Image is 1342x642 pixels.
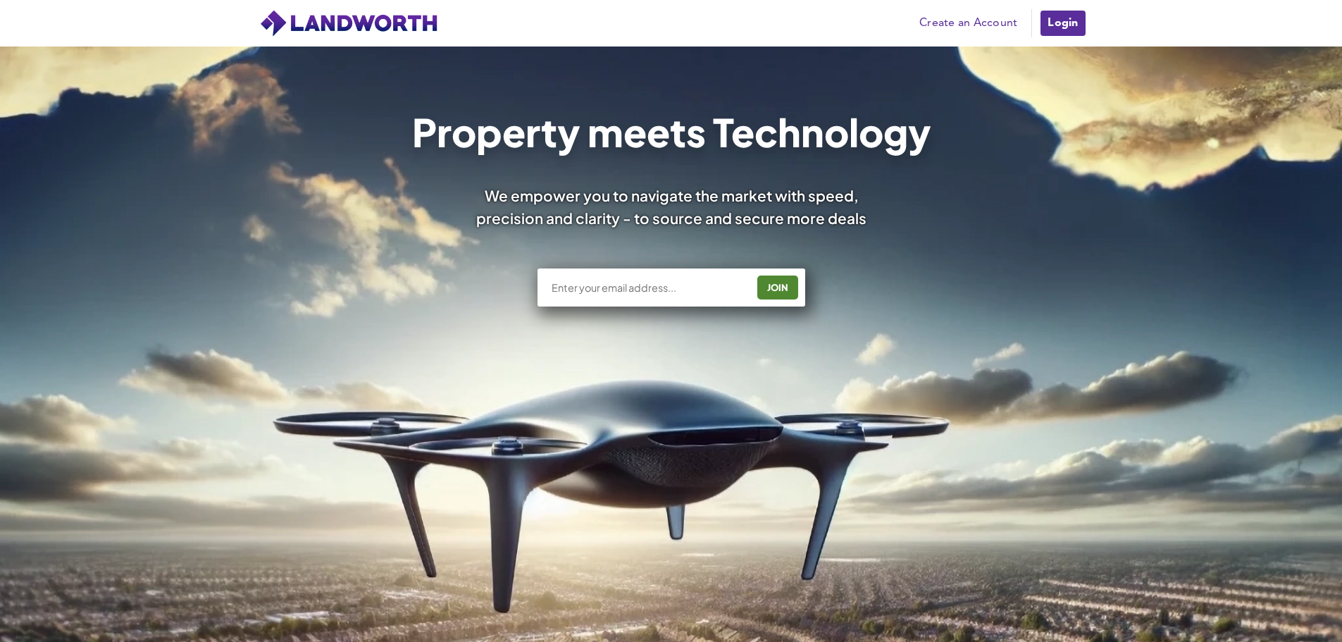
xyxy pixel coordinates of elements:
[457,185,886,228] div: We empower you to navigate the market with speed, precision and clarity - to source and secure mo...
[550,280,747,295] input: Enter your email address...
[411,113,931,151] h1: Property meets Technology
[757,276,798,300] button: JOIN
[762,276,794,299] div: JOIN
[912,13,1024,34] a: Create an Account
[1039,9,1086,37] a: Login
